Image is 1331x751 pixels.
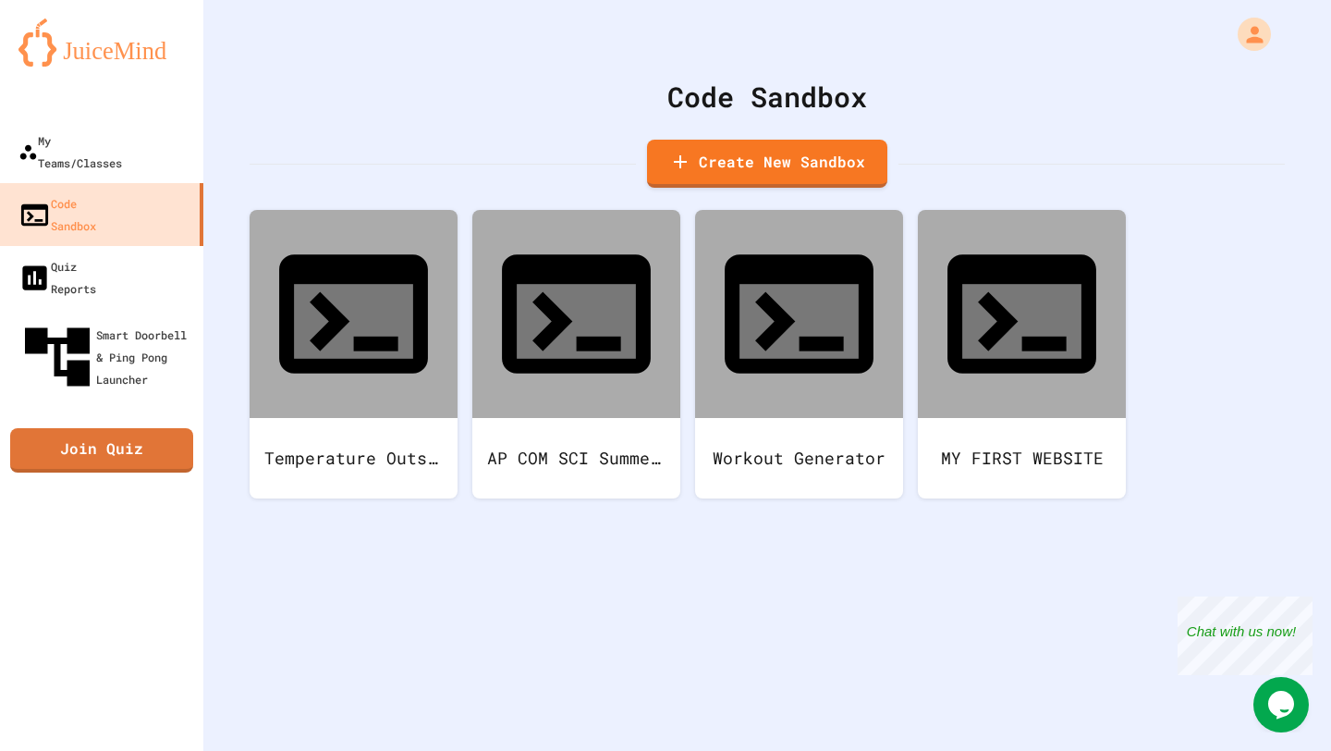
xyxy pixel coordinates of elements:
[18,129,122,174] div: My Teams/Classes
[1253,677,1313,733] iframe: chat widget
[1178,597,1313,675] iframe: chat widget
[18,255,96,300] div: Quiz Reports
[18,192,96,237] div: Code Sandbox
[250,418,458,499] div: Temperature Outside
[695,418,903,499] div: Workout Generator
[10,428,193,473] a: Join Quiz
[18,18,185,67] img: logo-orange.svg
[18,318,196,396] div: Smart Doorbell & Ping Pong Launcher
[647,140,887,188] a: Create New Sandbox
[250,76,1285,117] div: Code Sandbox
[472,418,680,499] div: AP COM SCI Summer Work
[918,418,1126,499] div: MY FIRST WEBSITE
[1218,13,1276,55] div: My Account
